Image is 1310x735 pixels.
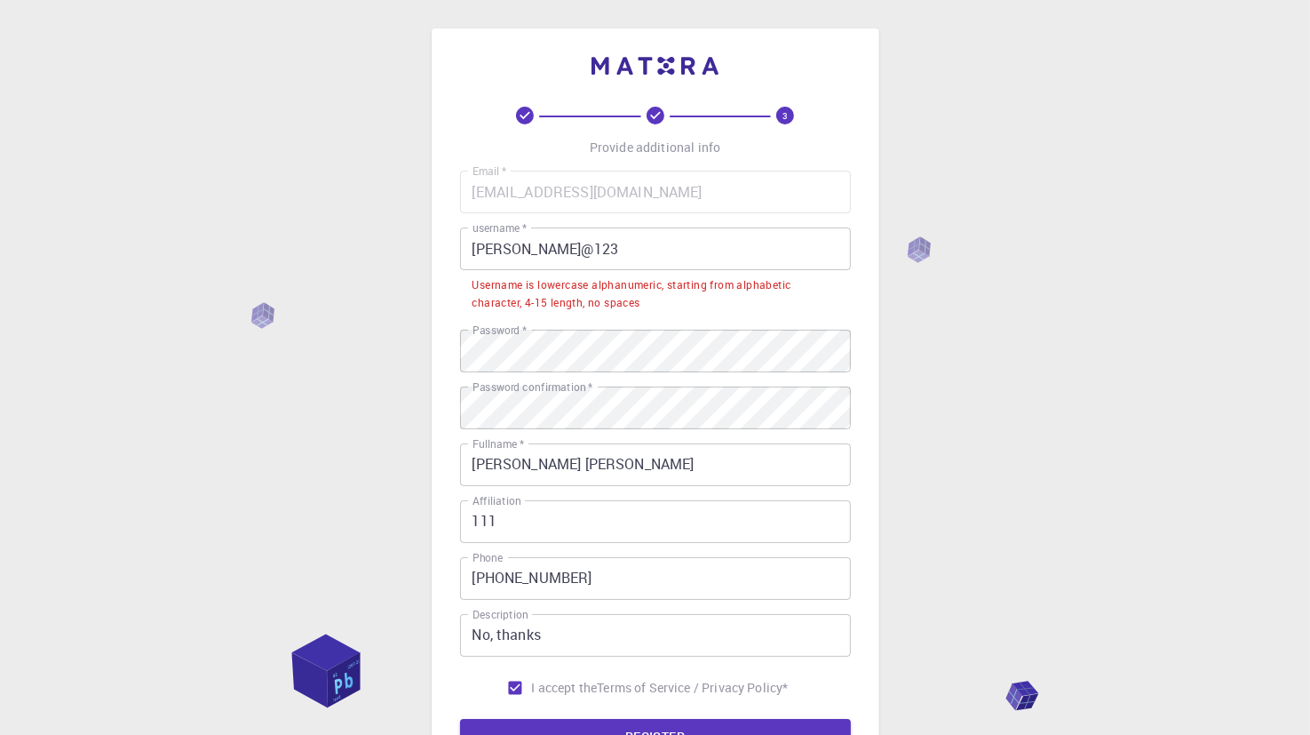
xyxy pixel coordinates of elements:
text: 3 [782,109,788,122]
a: Terms of Service / Privacy Policy* [597,679,788,697]
label: username [472,220,527,236]
div: Username is lowercase alphanumeric, starting from alphabetic character, 4-15 length, no spaces [472,276,838,312]
label: Password confirmation [472,379,592,395]
p: Terms of Service / Privacy Policy * [597,679,788,697]
label: Phone [472,550,503,565]
p: Provide additional info [590,139,720,156]
label: Description [472,607,528,622]
label: Affiliation [472,493,520,508]
label: Fullname [472,436,524,451]
span: I accept the [532,679,598,697]
label: Password [472,323,527,338]
label: Email [472,164,506,179]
